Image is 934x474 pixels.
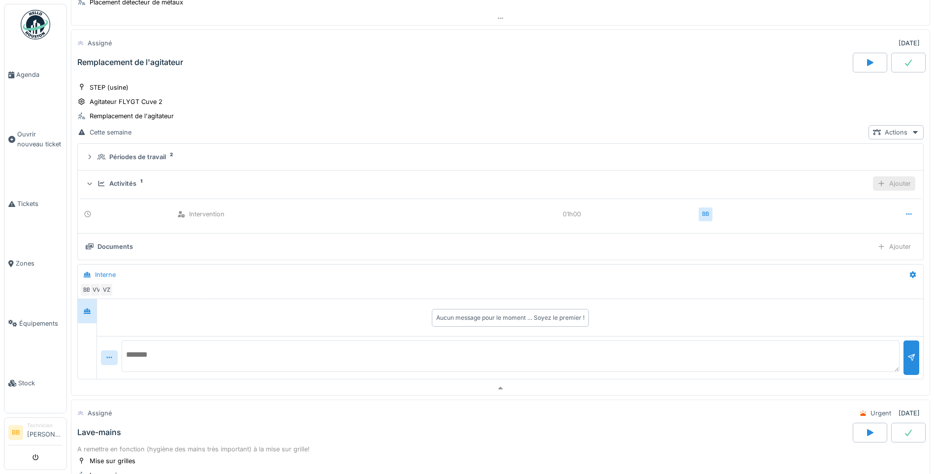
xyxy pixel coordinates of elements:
[4,45,66,104] a: Agenda
[90,128,131,137] div: Cette semaine
[17,130,63,148] span: Ouvrir nouveau ticket
[90,111,174,121] div: Remplacement de l'agitateur
[177,209,552,219] div: Intervention
[16,259,63,268] span: Zones
[436,313,584,322] div: Aucun message pour le moment … Soyez le premier !
[899,38,920,48] div: [DATE]
[19,319,63,328] span: Équipements
[82,174,919,193] summary: Activités1Ajouter
[97,242,133,251] div: Documents
[99,283,113,297] div: VZ
[899,408,920,418] div: [DATE]
[90,283,103,297] div: VV
[95,270,116,279] div: Interne
[8,422,63,445] a: BB Technicien[PERSON_NAME]
[90,83,129,92] div: STEP (usine)
[17,199,63,208] span: Tickets
[869,125,924,139] div: Actions
[109,152,166,162] div: Périodes de travail
[82,237,919,256] summary: DocumentsAjouter
[8,425,23,440] li: BB
[563,209,688,219] div: 01h00
[90,456,135,466] div: Mise sur grilles
[77,58,183,67] div: Remplacement de l'agitateur
[873,239,915,254] div: Ajouter
[21,10,50,39] img: Badge_color-CXgf-gQk.svg
[18,378,63,388] span: Stock
[4,174,66,234] a: Tickets
[109,179,136,188] div: Activités
[4,234,66,293] a: Zones
[88,408,112,418] div: Assigné
[16,70,63,79] span: Agenda
[873,176,915,191] div: Ajouter
[82,148,919,166] summary: Périodes de travail2
[77,444,924,454] div: A remettre en fonction (hygiène des mains très important) à la mise sur grille!
[80,283,94,297] div: BB
[4,104,66,174] a: Ouvrir nouveau ticket
[4,294,66,353] a: Équipements
[77,428,121,437] div: Lave-mains
[88,38,112,48] div: Assigné
[27,422,63,443] li: [PERSON_NAME]
[699,207,712,221] div: BB
[27,422,63,429] div: Technicien
[90,97,162,106] div: Agitateur FLYGT Cuve 2
[4,353,66,413] a: Stock
[870,408,891,418] div: Urgent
